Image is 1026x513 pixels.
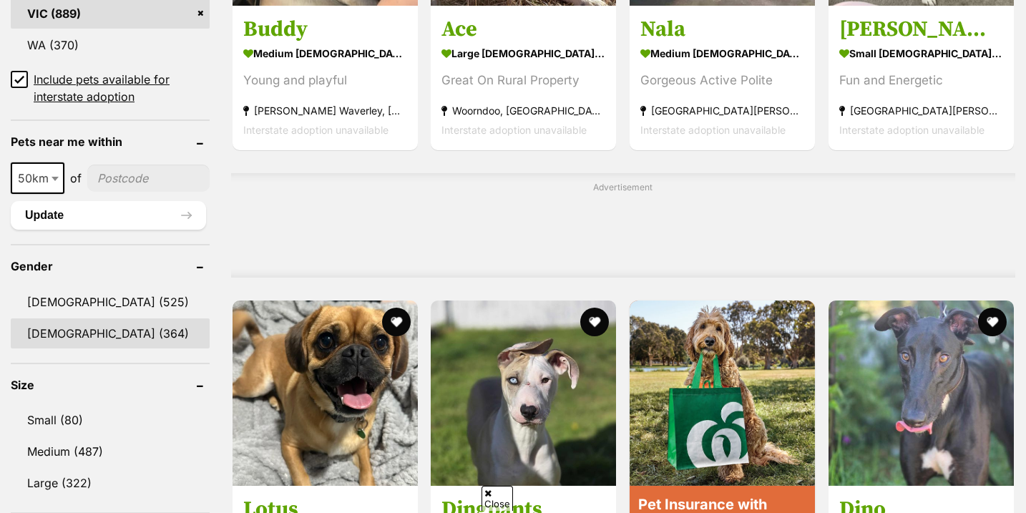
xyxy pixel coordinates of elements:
span: 50km [12,168,63,188]
span: Interstate adoption unavailable [243,124,389,136]
strong: medium [DEMOGRAPHIC_DATA] Dog [640,43,804,64]
div: Gorgeous Active Polite [640,71,804,90]
h3: Nala [640,16,804,43]
a: [DEMOGRAPHIC_DATA] (525) [11,287,210,317]
img: Dingpants - Australian Bulldog x Bull Arab Dog [431,301,616,486]
img: Lotus - Pug x Cavalier King Charles Spaniel Dog [233,301,418,486]
div: Advertisement [231,173,1015,278]
span: Interstate adoption unavailable [839,124,985,136]
button: favourite [381,308,410,336]
h3: Ace [441,16,605,43]
a: Medium (487) [11,436,210,466]
strong: [GEOGRAPHIC_DATA][PERSON_NAME][GEOGRAPHIC_DATA] [839,101,1003,120]
strong: small [DEMOGRAPHIC_DATA] Dog [839,43,1003,64]
img: Dino - Greyhound Dog [829,301,1014,486]
header: Gender [11,260,210,273]
a: [DEMOGRAPHIC_DATA] (364) [11,318,210,348]
a: Small (80) [11,405,210,435]
span: Include pets available for interstate adoption [34,71,210,105]
h3: [PERSON_NAME] [839,16,1003,43]
strong: Woorndoo, [GEOGRAPHIC_DATA] [441,101,605,120]
header: Size [11,378,210,391]
a: [PERSON_NAME] small [DEMOGRAPHIC_DATA] Dog Fun and Energetic [GEOGRAPHIC_DATA][PERSON_NAME][GEOGR... [829,5,1014,150]
span: 50km [11,162,64,194]
a: Include pets available for interstate adoption [11,71,210,105]
a: Nala medium [DEMOGRAPHIC_DATA] Dog Gorgeous Active Polite [GEOGRAPHIC_DATA][PERSON_NAME][GEOGRAPH... [630,5,815,150]
a: WA (370) [11,30,210,60]
span: Interstate adoption unavailable [640,124,786,136]
h3: Buddy [243,16,407,43]
div: Great On Rural Property [441,71,605,90]
a: Buddy medium [DEMOGRAPHIC_DATA] Dog Young and playful [PERSON_NAME] Waverley, [GEOGRAPHIC_DATA] I... [233,5,418,150]
div: Young and playful [243,71,407,90]
button: favourite [580,308,609,336]
a: Large (322) [11,468,210,498]
input: postcode [87,165,210,192]
button: favourite [978,308,1007,336]
button: Update [11,201,206,230]
strong: large [DEMOGRAPHIC_DATA] Dog [441,43,605,64]
span: Close [482,486,513,511]
header: Pets near me within [11,135,210,148]
div: Fun and Energetic [839,71,1003,90]
span: Interstate adoption unavailable [441,124,587,136]
a: Ace large [DEMOGRAPHIC_DATA] Dog Great On Rural Property Woorndoo, [GEOGRAPHIC_DATA] Interstate a... [431,5,616,150]
span: of [70,170,82,187]
strong: [PERSON_NAME] Waverley, [GEOGRAPHIC_DATA] [243,101,407,120]
strong: [GEOGRAPHIC_DATA][PERSON_NAME][GEOGRAPHIC_DATA] [640,101,804,120]
strong: medium [DEMOGRAPHIC_DATA] Dog [243,43,407,64]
